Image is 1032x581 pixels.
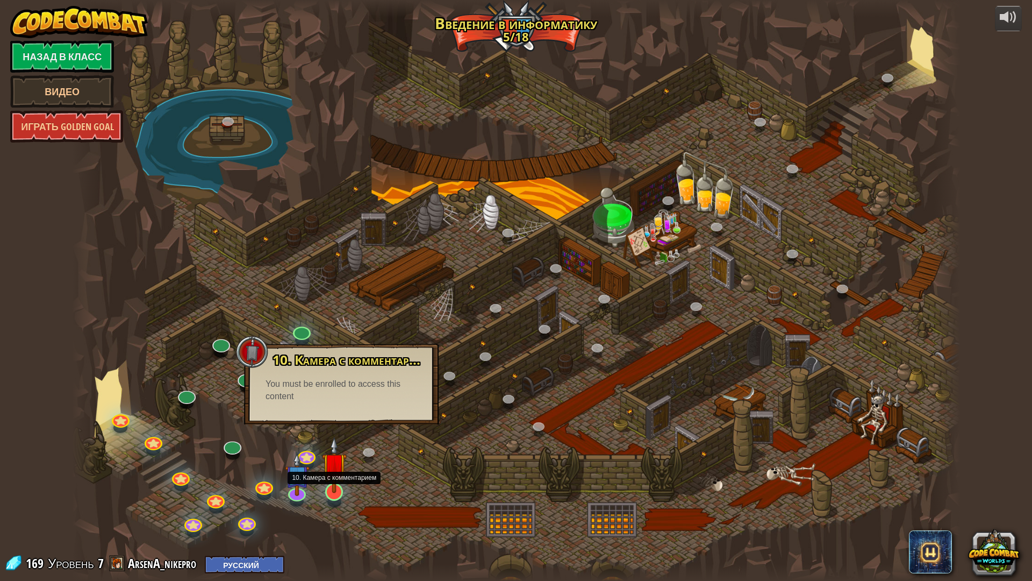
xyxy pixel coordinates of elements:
[322,437,347,493] img: level-banner-unstarted.png
[10,110,123,143] a: Играть Golden Goal
[10,75,114,108] a: Видео
[273,351,431,369] span: 10. Камера с комментарием
[995,6,1022,31] button: Регулировать громкость
[285,454,310,496] img: level-banner-unstarted-subscriber.png
[48,555,94,572] span: Уровень
[10,40,114,73] a: Назад в класс
[266,378,417,403] div: You must be enrolled to access this content
[98,555,104,572] span: 7
[10,6,148,38] img: CodeCombat - Learn how to code by playing a game
[128,555,199,572] a: ArsenA_nikepro
[26,555,47,572] span: 169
